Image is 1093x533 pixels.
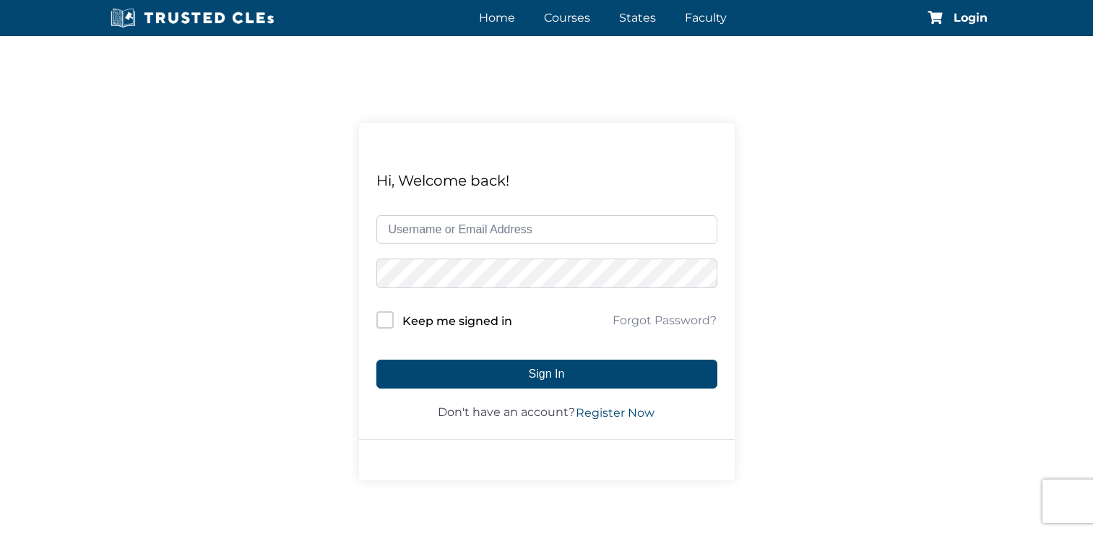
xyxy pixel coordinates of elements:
[376,360,717,389] button: Sign In
[475,7,519,28] a: Home
[954,12,988,24] a: Login
[612,312,717,329] a: Forgot Password?
[376,169,717,192] div: Hi, Welcome back!
[402,312,512,331] label: Keep me signed in
[376,403,717,422] div: Don't have an account?
[615,7,660,28] a: States
[681,7,730,28] a: Faculty
[376,215,717,244] input: Username or Email Address
[540,7,594,28] a: Courses
[106,7,279,29] img: Trusted CLEs
[575,404,655,422] a: Register Now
